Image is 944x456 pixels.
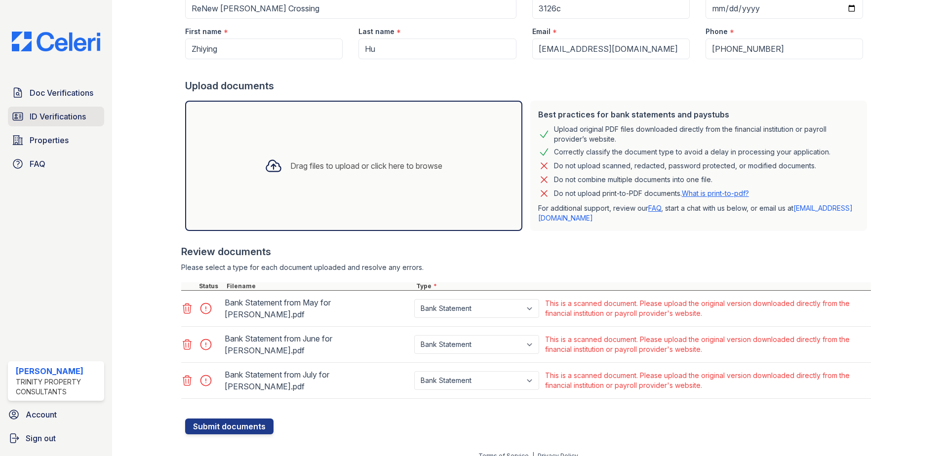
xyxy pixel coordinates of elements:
[290,160,442,172] div: Drag files to upload or click here to browse
[30,87,93,99] span: Doc Verifications
[4,428,108,448] a: Sign out
[4,32,108,51] img: CE_Logo_Blue-a8612792a0a2168367f1c8372b55b34899dd931a85d93a1a3d3e32e68fde9ad4.png
[8,107,104,126] a: ID Verifications
[225,367,410,394] div: Bank Statement from July for [PERSON_NAME].pdf
[554,124,860,144] div: Upload original PDF files downloaded directly from the financial institution or payroll provider’...
[181,245,871,259] div: Review documents
[197,282,225,290] div: Status
[8,154,104,174] a: FAQ
[545,371,869,390] div: This is a scanned document. Please upload the original version downloaded directly from the finan...
[532,27,551,37] label: Email
[414,282,871,290] div: Type
[16,365,100,377] div: [PERSON_NAME]
[181,263,871,272] div: Please select a type for each document uploaded and resolve any errors.
[648,204,661,212] a: FAQ
[185,418,274,434] button: Submit documents
[358,27,394,37] label: Last name
[30,111,86,122] span: ID Verifications
[185,27,222,37] label: First name
[4,405,108,424] a: Account
[545,335,869,354] div: This is a scanned document. Please upload the original version downloaded directly from the finan...
[8,83,104,103] a: Doc Verifications
[185,79,871,93] div: Upload documents
[225,282,414,290] div: Filename
[26,409,57,420] span: Account
[554,189,749,198] p: Do not upload print-to-PDF documents.
[554,146,830,158] div: Correctly classify the document type to avoid a delay in processing your application.
[225,295,410,322] div: Bank Statement from May for [PERSON_NAME].pdf
[554,160,816,172] div: Do not upload scanned, redacted, password protected, or modified documents.
[545,299,869,318] div: This is a scanned document. Please upload the original version downloaded directly from the finan...
[30,158,45,170] span: FAQ
[30,134,69,146] span: Properties
[225,331,410,358] div: Bank Statement from June for [PERSON_NAME].pdf
[682,189,749,197] a: What is print-to-pdf?
[706,27,728,37] label: Phone
[26,432,56,444] span: Sign out
[16,377,100,397] div: Trinity Property Consultants
[538,203,860,223] p: For additional support, review our , start a chat with us below, or email us at
[554,174,712,186] div: Do not combine multiple documents into one file.
[538,109,860,120] div: Best practices for bank statements and paystubs
[8,130,104,150] a: Properties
